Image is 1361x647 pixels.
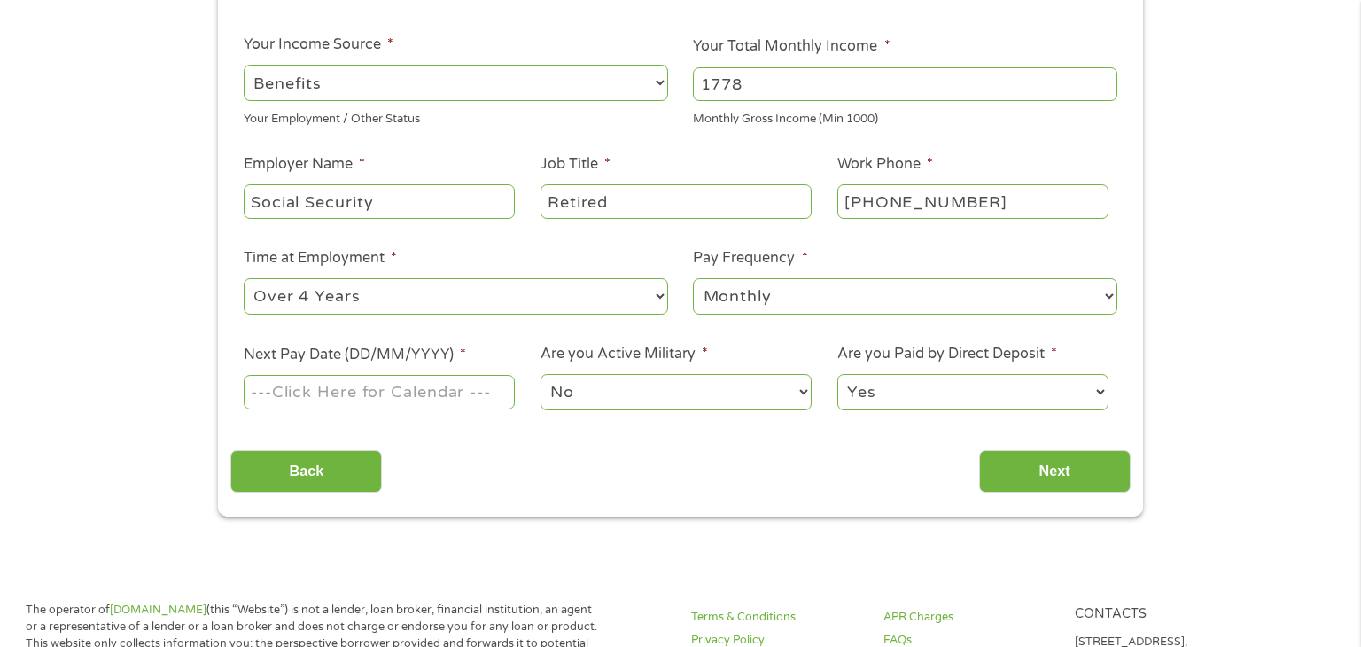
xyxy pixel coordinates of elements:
[693,67,1117,101] input: 1800
[541,345,708,363] label: Are you Active Military
[691,609,861,626] a: Terms & Conditions
[693,249,807,268] label: Pay Frequency
[244,155,365,174] label: Employer Name
[541,155,611,174] label: Job Title
[837,184,1108,218] input: (231) 754-4010
[244,346,466,364] label: Next Pay Date (DD/MM/YYYY)
[883,609,1054,626] a: APR Charges
[541,184,812,218] input: Cashier
[837,155,933,174] label: Work Phone
[979,450,1131,494] input: Next
[244,184,515,218] input: Walmart
[693,37,890,56] label: Your Total Monthly Income
[244,105,668,129] div: Your Employment / Other Status
[244,375,515,409] input: ---Click Here for Calendar ---
[244,35,393,54] label: Your Income Source
[693,105,1117,129] div: Monthly Gross Income (Min 1000)
[1075,606,1245,623] h4: Contacts
[837,345,1057,363] label: Are you Paid by Direct Deposit
[230,450,382,494] input: Back
[244,249,397,268] label: Time at Employment
[110,603,206,617] a: [DOMAIN_NAME]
